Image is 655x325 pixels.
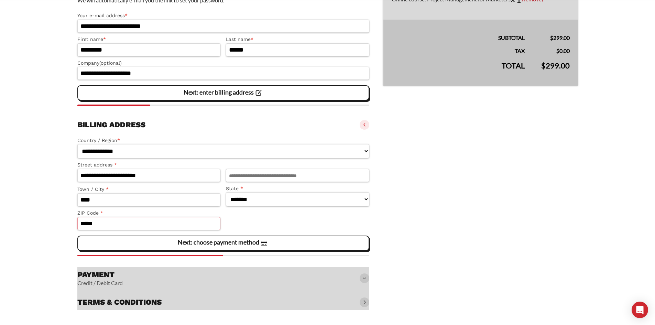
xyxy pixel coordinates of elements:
label: First name [77,35,221,43]
vaadin-button: Next: enter billing address [77,85,370,100]
label: Your e-mail address [77,12,370,20]
label: Last name [226,35,369,43]
label: ZIP Code [77,209,221,217]
label: State [226,185,369,193]
vaadin-button: Next: choose payment method [77,236,370,251]
label: Street address [77,161,221,169]
h3: Billing address [77,120,145,130]
label: Town / City [77,185,221,193]
label: Company [77,59,370,67]
div: Open Intercom Messenger [632,302,648,318]
span: (optional) [99,60,122,66]
label: Country / Region [77,137,370,144]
